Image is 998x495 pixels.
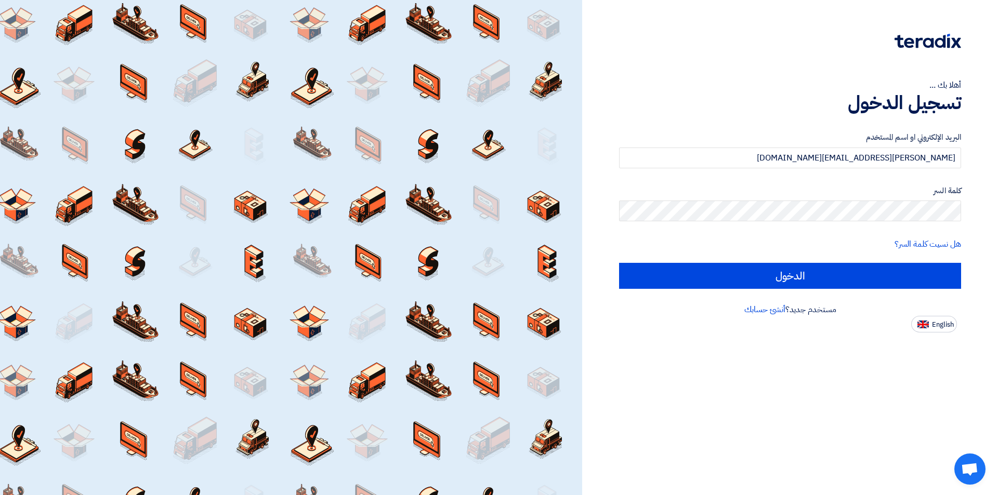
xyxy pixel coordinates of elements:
[895,34,961,48] img: Teradix logo
[619,185,961,197] label: كلمة السر
[744,303,785,316] a: أنشئ حسابك
[895,238,961,250] a: هل نسيت كلمة السر؟
[954,453,986,485] div: Open chat
[917,320,929,328] img: en-US.png
[619,148,961,168] input: أدخل بريد العمل الإلكتروني او اسم المستخدم الخاص بك ...
[932,321,954,328] span: English
[619,131,961,143] label: البريد الإلكتروني او اسم المستخدم
[619,79,961,91] div: أهلا بك ...
[911,316,957,332] button: English
[619,263,961,289] input: الدخول
[619,303,961,316] div: مستخدم جديد؟
[619,91,961,114] h1: تسجيل الدخول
